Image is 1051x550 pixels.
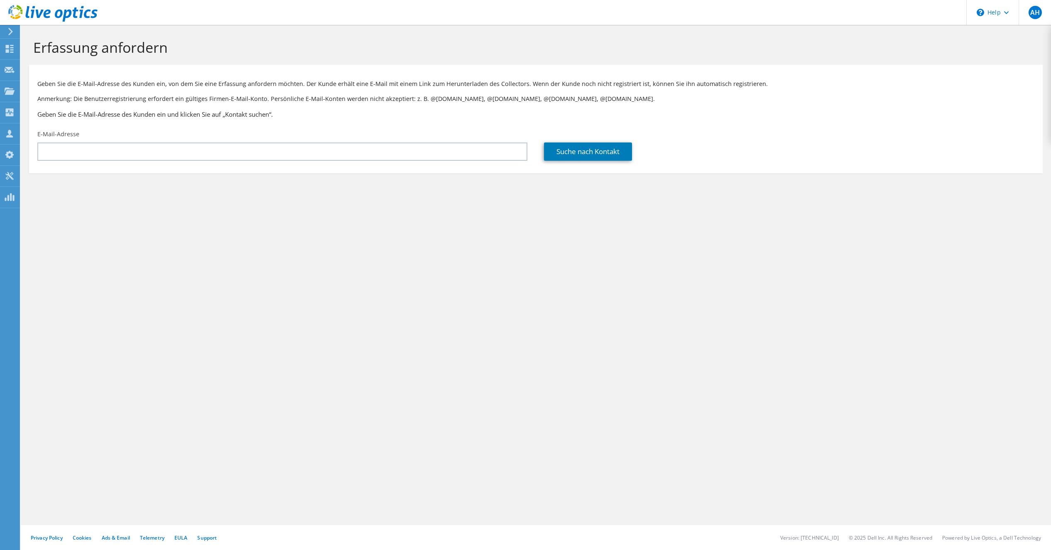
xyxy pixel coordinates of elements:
[780,534,839,541] li: Version: [TECHNICAL_ID]
[73,534,92,541] a: Cookies
[37,94,1034,103] p: Anmerkung: Die Benutzerregistrierung erfordert ein gültiges Firmen-E-Mail-Konto. Persönliche E-Ma...
[31,534,63,541] a: Privacy Policy
[849,534,932,541] li: © 2025 Dell Inc. All Rights Reserved
[37,79,1034,88] p: Geben Sie die E-Mail-Adresse des Kunden ein, von dem Sie eine Erfassung anfordern möchten. Der Ku...
[37,110,1034,119] h3: Geben Sie die E-Mail-Adresse des Kunden ein und klicken Sie auf „Kontakt suchen“.
[33,39,1034,56] h1: Erfassung anfordern
[174,534,187,541] a: EULA
[140,534,164,541] a: Telemetry
[977,9,984,16] svg: \n
[102,534,130,541] a: Ads & Email
[197,534,217,541] a: Support
[942,534,1041,541] li: Powered by Live Optics, a Dell Technology
[1029,6,1042,19] span: AH
[544,142,632,161] a: Suche nach Kontakt
[37,130,79,138] label: E-Mail-Adresse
